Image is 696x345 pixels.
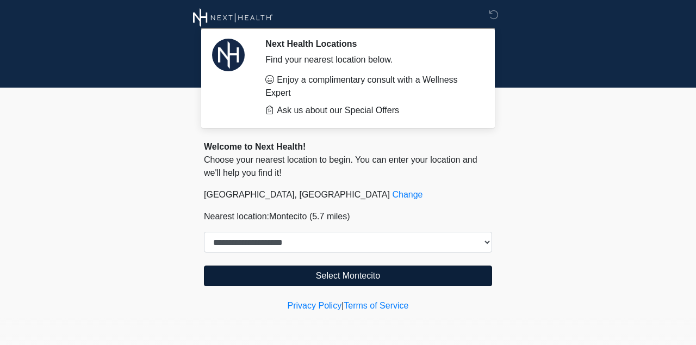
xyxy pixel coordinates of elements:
a: Privacy Policy [288,301,342,310]
li: Ask us about our Special Offers [265,104,476,117]
span: Montecito [269,212,307,221]
a: Terms of Service [344,301,408,310]
span: [GEOGRAPHIC_DATA], [GEOGRAPHIC_DATA] [204,190,390,199]
img: Agent Avatar [212,39,245,71]
img: Next Health Wellness Logo [193,8,273,27]
span: Choose your nearest location to begin. You can enter your location and we'll help you find it! [204,155,477,177]
button: Select Montecito [204,266,492,286]
h2: Next Health Locations [265,39,476,49]
div: Welcome to Next Health! [204,140,492,153]
a: | [341,301,344,310]
li: Enjoy a complimentary consult with a Wellness Expert [265,73,476,100]
span: (5.7 miles) [309,212,350,221]
a: Change [392,190,422,199]
p: Nearest location: [204,210,492,223]
div: Find your nearest location below. [265,53,476,66]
